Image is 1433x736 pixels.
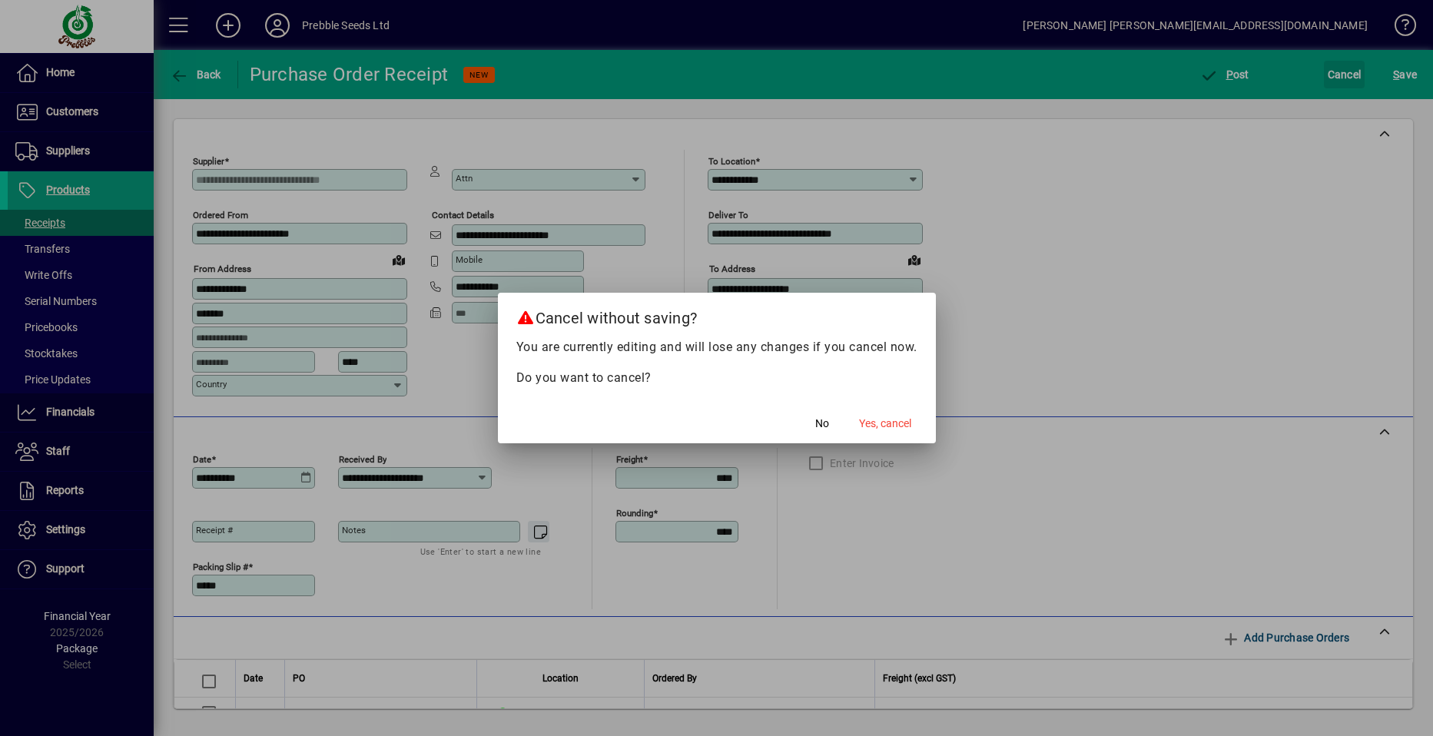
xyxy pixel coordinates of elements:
h2: Cancel without saving? [498,293,936,337]
button: No [798,409,847,437]
p: Do you want to cancel? [516,369,917,387]
p: You are currently editing and will lose any changes if you cancel now. [516,338,917,356]
span: No [815,416,829,432]
button: Yes, cancel [853,409,917,437]
span: Yes, cancel [859,416,911,432]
